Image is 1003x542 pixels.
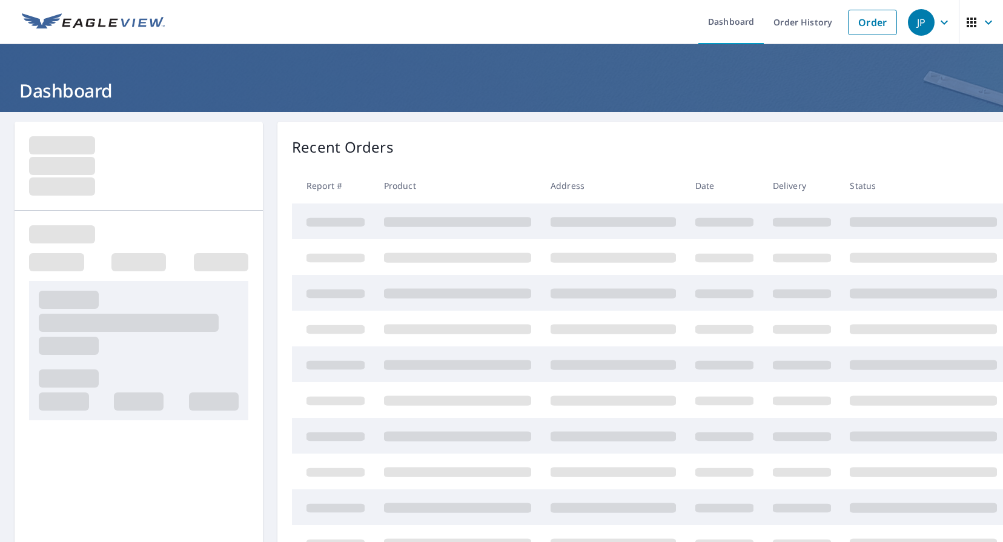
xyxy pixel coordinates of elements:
th: Product [374,168,541,203]
th: Delivery [763,168,841,203]
a: Order [848,10,897,35]
th: Address [541,168,686,203]
th: Report # [292,168,374,203]
h1: Dashboard [15,78,988,103]
p: Recent Orders [292,136,394,158]
div: JP [908,9,935,36]
th: Date [686,168,763,203]
img: EV Logo [22,13,165,31]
